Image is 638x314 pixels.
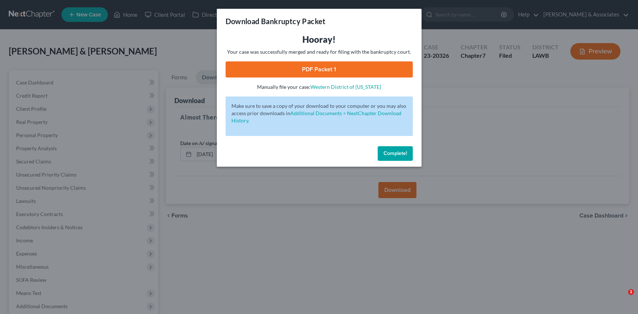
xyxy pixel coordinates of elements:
span: Complete! [384,150,407,156]
button: Complete! [378,146,413,161]
p: Manually file your case: [226,83,413,91]
span: 1 [628,289,634,295]
h3: Download Bankruptcy Packet [226,16,326,26]
p: Make sure to save a copy of your download to your computer or you may also access prior downloads in [231,102,407,124]
h3: Hooray! [226,34,413,45]
a: Additional Documents > NextChapter Download History. [231,110,401,124]
p: Your case was successfully merged and ready for filing with the bankruptcy court. [226,48,413,56]
a: Western District of [US_STATE] [310,84,381,90]
iframe: Intercom live chat [613,289,631,307]
a: PDF Packet 1 [226,61,413,77]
